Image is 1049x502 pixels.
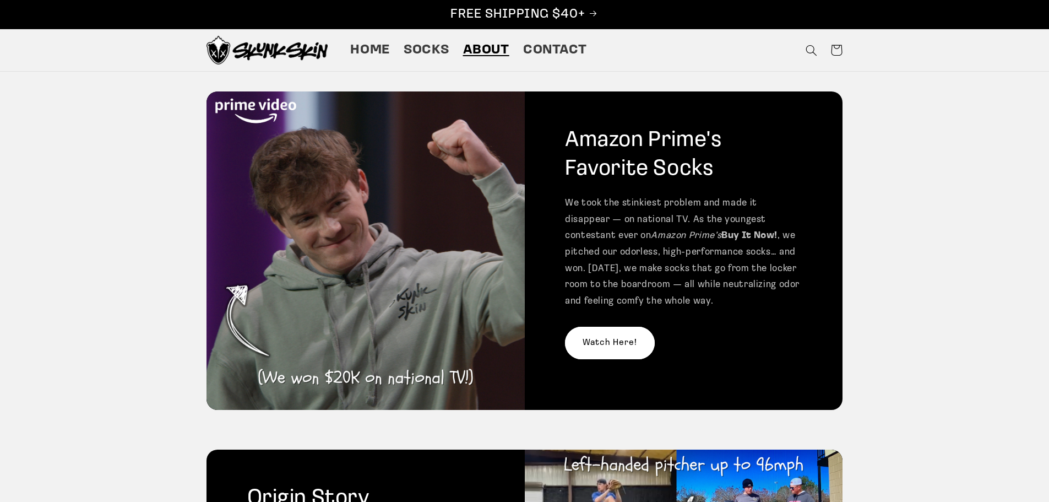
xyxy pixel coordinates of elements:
span: About [463,42,509,59]
span: Home [350,42,390,59]
a: Home [344,35,397,66]
a: Socks [397,35,456,66]
span: Contact [523,42,586,59]
summary: Search [798,37,824,63]
span: Socks [404,42,449,59]
p: We took the stinkiest problem and made it disappear — on national TV. As the youngest contestant ... [565,195,802,309]
h2: Amazon Prime's Favorite Socks [565,126,802,183]
a: Watch Here! [565,327,655,359]
p: FREE SHIPPING $40+ [12,6,1037,23]
em: Amazon Prime’s [651,231,721,240]
a: About [456,35,516,66]
img: Skunk Skin Anti-Odor Socks. [206,36,328,64]
strong: Buy It Now! [721,231,778,240]
a: Contact [516,35,594,66]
